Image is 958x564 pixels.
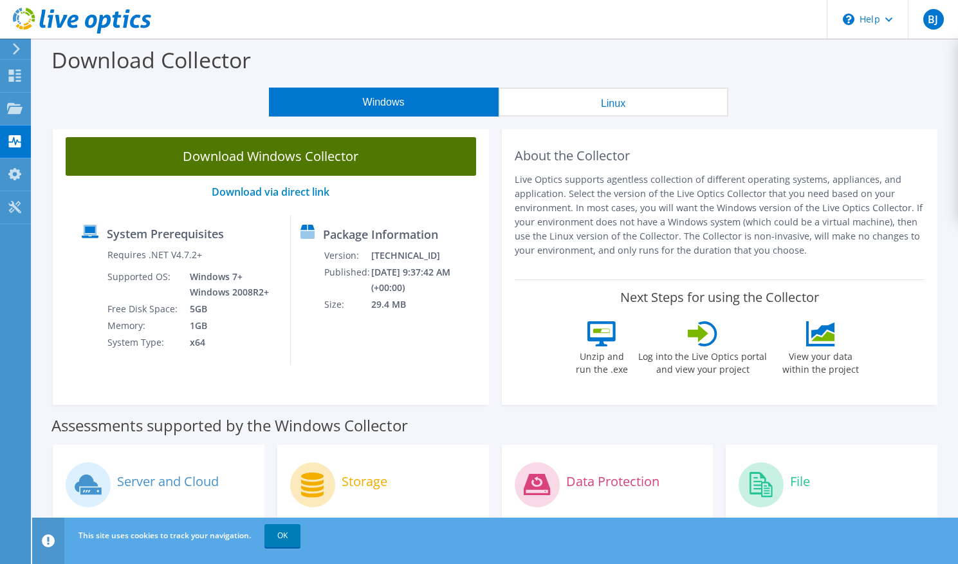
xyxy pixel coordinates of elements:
td: 5GB [180,301,272,317]
span: BJ [923,9,944,30]
td: Size: [324,296,371,313]
h2: About the Collector [515,148,925,164]
label: Assessments supported by the Windows Collector [51,419,408,432]
td: 1GB [180,317,272,334]
label: Server and Cloud [117,475,219,488]
td: Supported OS: [107,268,180,301]
td: Version: [324,247,371,264]
td: Free Disk Space: [107,301,180,317]
label: Download Collector [51,45,251,75]
a: Download via direct link [212,185,329,199]
p: Live Optics supports agentless collection of different operating systems, appliances, and applica... [515,173,925,258]
label: Package Information [323,228,438,241]
td: [TECHNICAL_ID] [371,247,483,264]
td: Windows 7+ Windows 2008R2+ [180,268,272,301]
td: x64 [180,334,272,351]
td: Published: [324,264,371,296]
label: System Prerequisites [107,227,224,240]
label: Unzip and run the .exe [572,346,631,376]
label: Requires .NET V4.7.2+ [107,249,202,261]
td: [DATE] 9:37:42 AM (+00:00) [371,264,483,296]
td: 29.4 MB [371,296,483,313]
button: Linux [499,88,728,117]
a: OK [264,524,300,547]
label: Data Protection [566,475,659,488]
label: View your data within the project [774,346,867,376]
label: Next Steps for using the Collector [620,290,819,305]
label: Storage [342,475,387,488]
td: System Type: [107,334,180,351]
svg: \n [843,14,854,25]
span: This site uses cookies to track your navigation. [78,530,251,541]
button: Windows [269,88,499,117]
td: Memory: [107,317,180,334]
label: File [790,475,810,488]
a: Download Windows Collector [66,137,476,176]
label: Log into the Live Optics portal and view your project [638,346,768,376]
